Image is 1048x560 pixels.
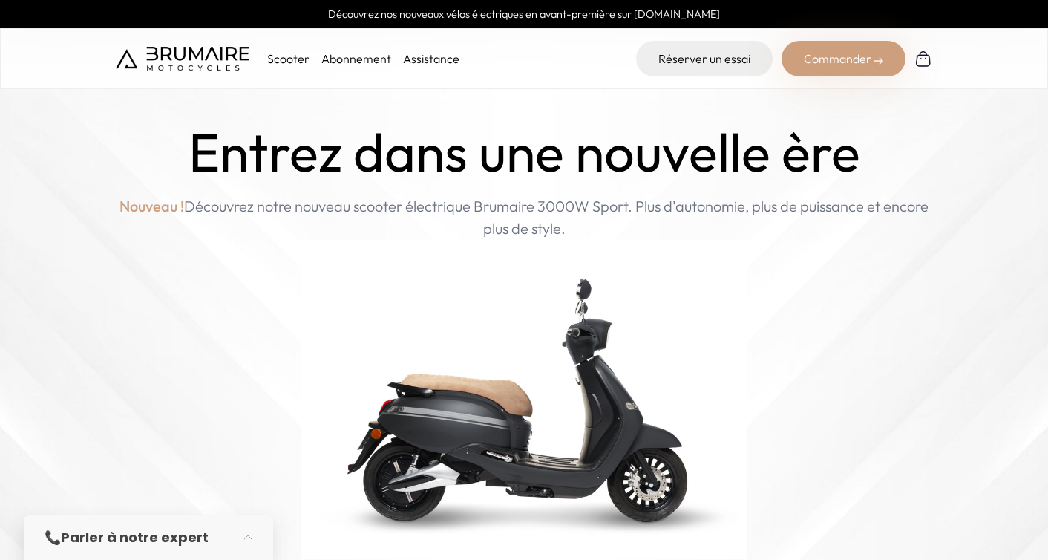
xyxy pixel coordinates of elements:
img: Panier [914,50,932,68]
p: Découvrez notre nouveau scooter électrique Brumaire 3000W Sport. Plus d'autonomie, plus de puissa... [116,195,932,240]
a: Réserver un essai [636,41,773,76]
span: Nouveau ! [119,195,184,218]
a: Assistance [403,51,459,66]
img: Brumaire Motocycles [116,47,249,71]
img: right-arrow-2.png [874,56,883,65]
p: Scooter [267,50,310,68]
a: Abonnement [321,51,391,66]
div: Commander [782,41,905,76]
h1: Entrez dans une nouvelle ère [189,122,860,183]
